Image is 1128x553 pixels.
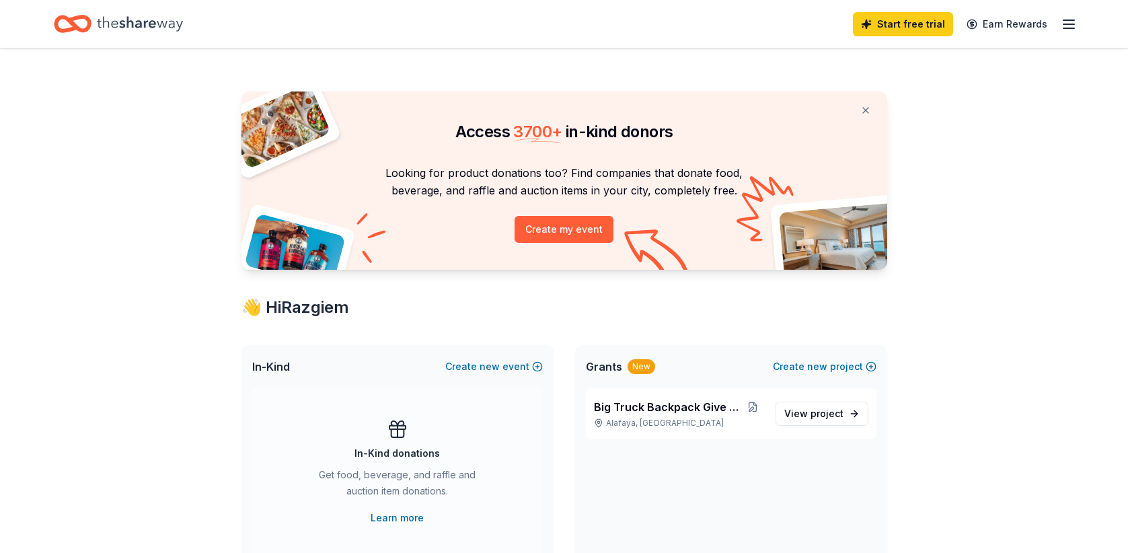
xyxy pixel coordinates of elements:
button: Createnewevent [445,359,543,375]
button: Create my event [515,216,613,243]
p: Looking for product donations too? Find companies that donate food, beverage, and raffle and auct... [258,164,871,200]
span: Big Truck Backpack Give Back. [594,399,741,415]
p: Alafaya, [GEOGRAPHIC_DATA] [594,418,765,429]
a: Start free trial [853,12,953,36]
div: Get food, beverage, and raffle and auction item donations. [306,467,489,505]
span: new [480,359,500,375]
div: New [628,359,655,374]
button: Createnewproject [773,359,876,375]
span: Grants [586,359,622,375]
a: Learn more [371,510,424,526]
span: new [807,359,827,375]
div: In-Kind donations [354,445,440,462]
a: Earn Rewards [958,12,1055,36]
a: View project [776,402,868,426]
a: Home [54,8,183,40]
span: project [811,408,843,419]
span: In-Kind [252,359,290,375]
img: Curvy arrow [624,229,691,280]
span: View [784,406,843,422]
span: Access in-kind donors [455,122,673,141]
div: 👋 Hi Razgiem [241,297,887,318]
span: 3700 + [513,122,562,141]
img: Pizza [226,83,331,170]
